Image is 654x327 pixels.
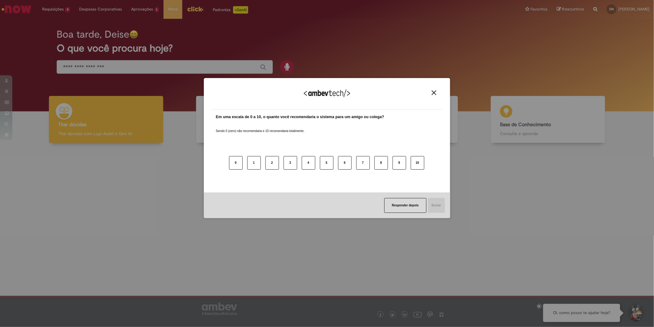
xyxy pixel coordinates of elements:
[302,156,315,170] button: 4
[265,156,279,170] button: 2
[304,89,350,97] img: Logo Ambevtech
[338,156,352,170] button: 6
[432,90,436,95] img: Close
[284,156,297,170] button: 3
[356,156,370,170] button: 7
[411,156,424,170] button: 10
[229,156,243,170] button: 0
[430,90,438,95] button: Close
[216,114,384,120] label: Em uma escala de 0 a 10, o quanto você recomendaria o sistema para um amigo ou colega?
[384,198,426,213] button: Responder depois
[216,122,305,133] label: Sendo 0 (zero) não recomendaria e 10 recomendaria totalmente.
[320,156,333,170] button: 5
[247,156,261,170] button: 1
[374,156,388,170] button: 8
[393,156,406,170] button: 9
